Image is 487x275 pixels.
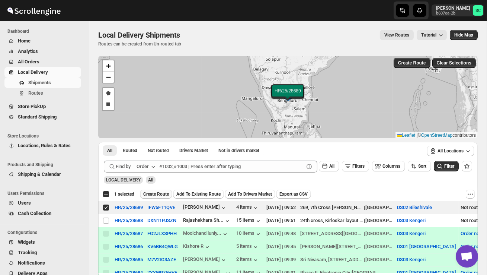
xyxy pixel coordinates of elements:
button: Un-claimable [214,145,264,156]
span: Notifications [18,260,45,266]
div: 269, 7th Cross [PERSON_NAME] [300,204,363,211]
span: Cash Collection [18,211,51,216]
img: Marker [282,91,293,99]
button: FG2JLXSPHH [147,231,177,236]
div: | [300,230,393,237]
span: Filter [444,164,454,169]
a: Zoom out [103,72,114,83]
input: #1002,#1003 | Press enter after typing [159,161,304,173]
button: More actions [466,190,475,199]
img: Marker [282,91,294,99]
div: | [300,256,393,263]
div: Order [137,163,149,170]
button: Create Route [394,58,430,68]
button: DS02 Bileshivale [397,205,432,210]
span: + [106,61,111,70]
span: Drivers Market [179,148,208,154]
span: Home [18,38,31,44]
button: view route [380,30,414,40]
button: Claimable [175,145,212,156]
span: LOCAL DELIVERY [106,177,141,183]
button: Cash Collection [4,208,81,219]
span: Users [18,200,31,206]
button: Order [132,161,161,173]
span: Export as CSV [279,191,308,197]
button: All [103,145,117,156]
button: 5 items [236,243,259,251]
div: HR/25/28687 [115,231,143,236]
button: HR/25/28685 [115,257,143,262]
span: Add To Drivers Market [228,191,272,197]
span: Create Route [398,60,426,66]
button: Tutorial [417,30,447,40]
span: Shipping & Calendar [18,171,61,177]
button: IFW5FT1QVE [147,205,175,210]
span: | [417,133,418,138]
button: Rajashekhara Sh... [183,217,231,225]
div: 10 items [236,230,262,238]
div: Sri Nivasam, [STREET_ADDRESS][PERSON_NAME] [300,256,363,263]
span: Routes [28,90,43,96]
span: Sanjay chetri [473,5,483,16]
p: Routes can be created from Un-routed tab [98,41,183,47]
span: All [107,148,112,154]
div: 2 items [236,256,259,264]
button: Export as CSV [276,190,311,199]
div: | [300,204,393,211]
button: Add To Existing Route [173,190,224,199]
button: Filter [434,161,459,171]
div: HR/25/28688 [115,218,143,223]
a: Leaflet [397,133,415,138]
button: Add To Drivers Market [225,190,275,199]
span: Users Permissions [7,190,84,196]
div: Moolchand luniy... [183,230,221,236]
div: [DATE] | 09:45 [266,243,296,250]
button: Clear Selections [432,58,476,68]
span: Columns [382,164,400,169]
button: [PERSON_NAME] [183,256,227,264]
div: [DATE] | 09:51 [266,217,296,224]
span: View Routes [384,32,409,38]
a: Draw a polygon [103,88,114,99]
button: 15 items [236,217,262,225]
div: 24th cross, Kirloskar layout B-73 [300,217,363,224]
span: Not in drivers market [218,148,259,154]
button: [PERSON_NAME] [183,204,227,212]
span: Add To Existing Route [176,191,221,197]
img: Marker [282,92,293,101]
div: | [300,217,393,224]
button: Routes [4,88,81,98]
button: HR/25/28689 [115,205,143,210]
button: Moolchand luniy... [183,230,229,238]
button: M7V2IG3AZE [147,257,176,262]
span: 1 selected [114,191,134,197]
img: Marker [282,92,293,100]
span: Not routed [148,148,169,154]
p: b607ea-2b [436,11,470,16]
span: Find by [116,163,131,170]
div: [PERSON_NAME]... [183,269,224,275]
button: DXN11PJSZN [147,218,176,223]
img: Marker [283,90,294,98]
button: Sort [408,161,431,171]
span: Clear Selections [437,60,471,66]
button: User menu [432,4,484,16]
span: Standard Shipping [18,114,57,120]
button: Columns [372,161,405,171]
div: Kishore R [183,243,211,251]
div: [STREET_ADDRESS][GEOGRAPHIC_DATA] [300,230,363,237]
span: Dashboard [7,28,84,34]
div: [DATE] | 09:39 [266,256,296,263]
div: [GEOGRAPHIC_DATA] [365,217,393,224]
button: Locations, Rules & Rates [4,140,81,151]
text: SC [475,8,481,13]
button: Analytics [4,46,81,57]
span: Products and Shipping [7,162,84,168]
span: Local Delivery [18,69,48,75]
